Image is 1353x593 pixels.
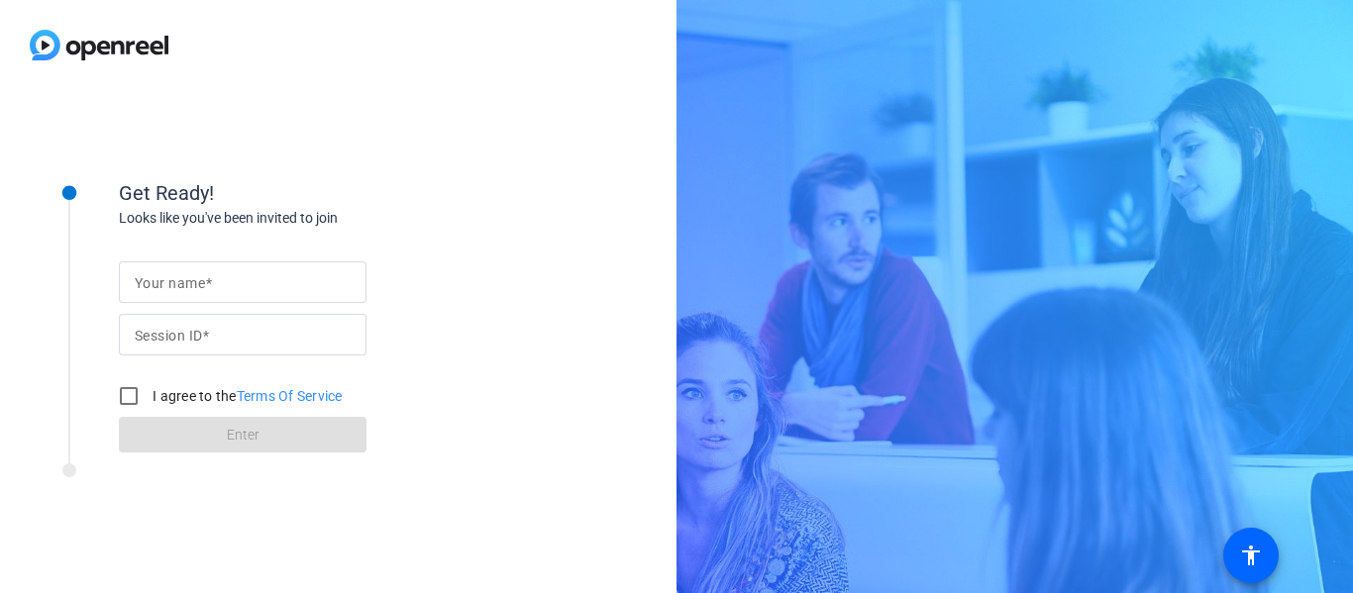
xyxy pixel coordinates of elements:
label: I agree to the [149,386,343,406]
div: Get Ready! [119,178,515,208]
mat-label: Session ID [135,328,202,344]
mat-label: Your name [135,275,205,291]
a: Terms Of Service [237,388,343,404]
div: Looks like you've been invited to join [119,208,515,229]
mat-icon: accessibility [1239,544,1263,567]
